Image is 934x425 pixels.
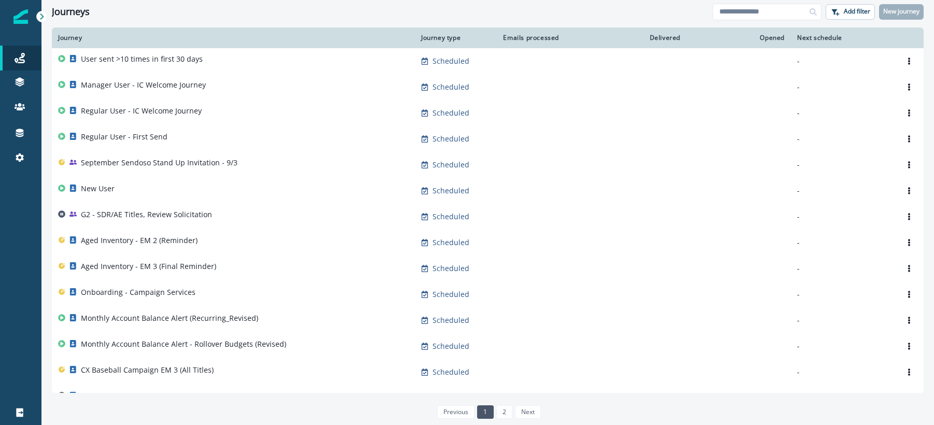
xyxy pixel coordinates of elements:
a: Page 1 is your current page [477,405,493,419]
p: Monthly Account Balance Alert (Recurring_Revised) [81,313,258,323]
p: Scheduled [433,108,469,118]
a: Page 2 [496,405,512,419]
a: User hasn't sent [DATE] (VIC CLONE)Scheduled--Options [52,385,924,411]
button: Options [901,209,917,224]
a: Monthly Account Balance Alert (Recurring_Revised)Scheduled--Options [52,307,924,333]
div: Journey type [421,34,486,42]
button: Options [901,287,917,302]
div: Emails processed [499,34,559,42]
div: Next schedule [797,34,888,42]
a: Regular User - IC Welcome JourneyScheduled--Options [52,100,924,126]
button: Options [901,131,917,147]
p: Scheduled [433,289,469,300]
p: Scheduled [433,160,469,170]
p: Aged Inventory - EM 2 (Reminder) [81,235,198,246]
p: Regular User - First Send [81,132,168,142]
p: - [797,160,888,170]
a: Onboarding - Campaign ServicesScheduled--Options [52,281,924,307]
a: Monthly Account Balance Alert - Rollover Budgets (Revised)Scheduled--Options [52,333,924,359]
p: - [797,211,888,222]
p: Scheduled [433,56,469,66]
a: Aged Inventory - EM 3 (Final Reminder)Scheduled--Options [52,256,924,281]
a: Manager User - IC Welcome JourneyScheduled--Options [52,74,924,100]
p: Scheduled [433,341,469,351]
button: Options [901,53,917,69]
p: - [797,237,888,248]
button: Options [901,338,917,354]
a: User sent >10 times in first 30 daysScheduled--Options [52,48,924,74]
p: New journey [883,8,919,15]
p: - [797,82,888,92]
button: Options [901,183,917,199]
button: Options [901,390,917,406]
p: Add filter [844,8,870,15]
p: Onboarding - Campaign Services [81,287,196,297]
button: Options [901,235,917,250]
button: Options [901,157,917,173]
a: September Sendoso Stand Up Invitation - 9/3Scheduled--Options [52,152,924,178]
div: Delivered [571,34,680,42]
ul: Pagination [435,405,541,419]
img: Inflection [13,9,28,24]
p: Manager User - IC Welcome Journey [81,80,206,90]
p: - [797,341,888,351]
button: Options [901,313,917,328]
p: Regular User - IC Welcome Journey [81,106,202,116]
p: - [797,186,888,196]
p: New User [81,183,115,194]
button: Options [901,79,917,95]
a: Aged Inventory - EM 2 (Reminder)Scheduled--Options [52,230,924,256]
p: - [797,315,888,325]
a: CX Baseball Campaign EM 3 (All Titles)Scheduled--Options [52,359,924,385]
p: - [797,56,888,66]
p: Aged Inventory - EM 3 (Final Reminder) [81,261,216,272]
p: - [797,108,888,118]
p: Scheduled [433,134,469,144]
button: Options [901,261,917,276]
a: Regular User - First SendScheduled--Options [52,126,924,152]
a: Next page [515,405,541,419]
button: Options [901,364,917,380]
p: Scheduled [433,237,469,248]
div: Journey [58,34,409,42]
h1: Journeys [52,6,90,18]
button: New journey [879,4,924,20]
p: - [797,134,888,144]
div: Opened [693,34,785,42]
p: - [797,263,888,274]
a: G2 - SDR/AE Titles, Review SolicitationScheduled--Options [52,204,924,230]
p: User hasn't sent [DATE] (VIC CLONE) [81,391,206,401]
p: Scheduled [433,186,469,196]
p: Scheduled [433,263,469,274]
a: New UserScheduled--Options [52,178,924,204]
p: Monthly Account Balance Alert - Rollover Budgets (Revised) [81,339,286,349]
p: - [797,289,888,300]
p: Scheduled [433,82,469,92]
p: September Sendoso Stand Up Invitation - 9/3 [81,158,238,168]
p: Scheduled [433,211,469,222]
p: Scheduled [433,367,469,377]
button: Options [901,105,917,121]
p: CX Baseball Campaign EM 3 (All Titles) [81,365,214,375]
p: Scheduled [433,315,469,325]
p: User sent >10 times in first 30 days [81,54,203,64]
p: - [797,367,888,377]
button: Add filter [826,4,875,20]
p: G2 - SDR/AE Titles, Review Solicitation [81,209,212,220]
